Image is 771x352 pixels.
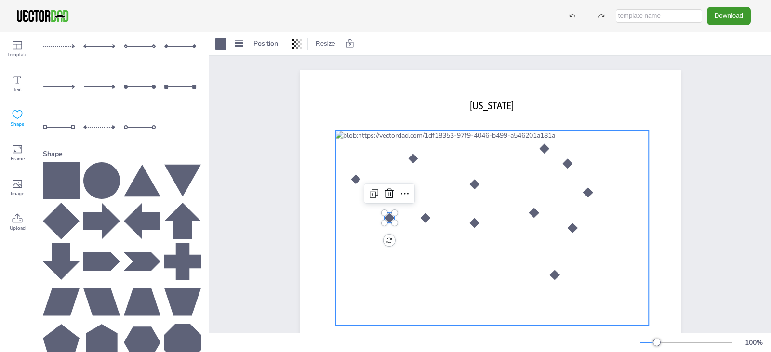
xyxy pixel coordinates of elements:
[470,99,514,112] span: [US_STATE]
[10,224,26,232] span: Upload
[15,9,70,23] img: VectorDad-1.png
[11,190,24,197] span: Image
[43,145,201,162] div: Shape
[616,9,702,23] input: template name
[7,51,27,59] span: Template
[11,155,25,163] span: Frame
[742,338,765,347] div: 100 %
[13,86,22,93] span: Text
[252,39,280,48] span: Position
[707,7,751,25] button: Download
[11,120,24,128] span: Shape
[312,36,339,52] button: Resize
